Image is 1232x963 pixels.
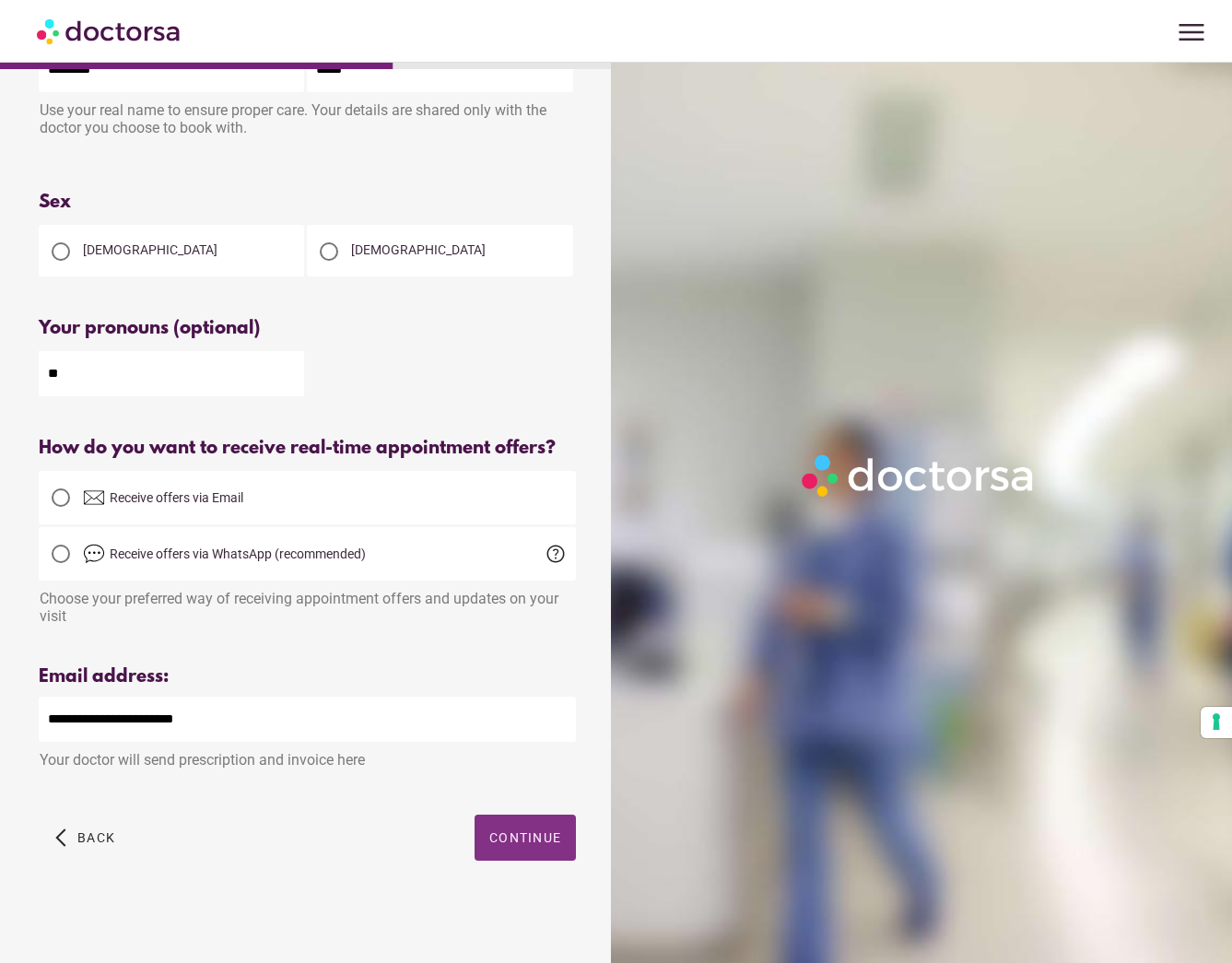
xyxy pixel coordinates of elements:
[39,192,576,213] div: Sex
[83,487,105,509] img: email
[351,242,486,257] span: [DEMOGRAPHIC_DATA]
[48,815,123,861] button: arrow_back_ios Back
[39,438,576,459] div: How do you want to receive real-time appointment offers?
[83,543,105,565] img: chat
[475,815,576,861] button: Continue
[37,10,182,52] img: Doctorsa.com
[110,546,366,561] span: Receive offers via WhatsApp (recommended)
[1201,707,1232,738] button: Your consent preferences for tracking technologies
[39,666,576,687] div: Email address:
[795,448,1041,503] img: Logo-Doctorsa-trans-White-partial-flat.png
[83,242,217,257] span: [DEMOGRAPHIC_DATA]
[39,581,576,625] div: Choose your preferred way of receiving appointment offers and updates on your visit
[77,830,115,845] span: Back
[545,543,567,565] span: help
[39,318,576,339] div: Your pronouns (optional)
[39,742,576,769] div: Your doctor will send prescription and invoice here
[39,92,576,150] div: Use your real name to ensure proper care. Your details are shared only with the doctor you choose...
[489,830,561,845] span: Continue
[1174,15,1209,50] span: menu
[110,490,243,505] span: Receive offers via Email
